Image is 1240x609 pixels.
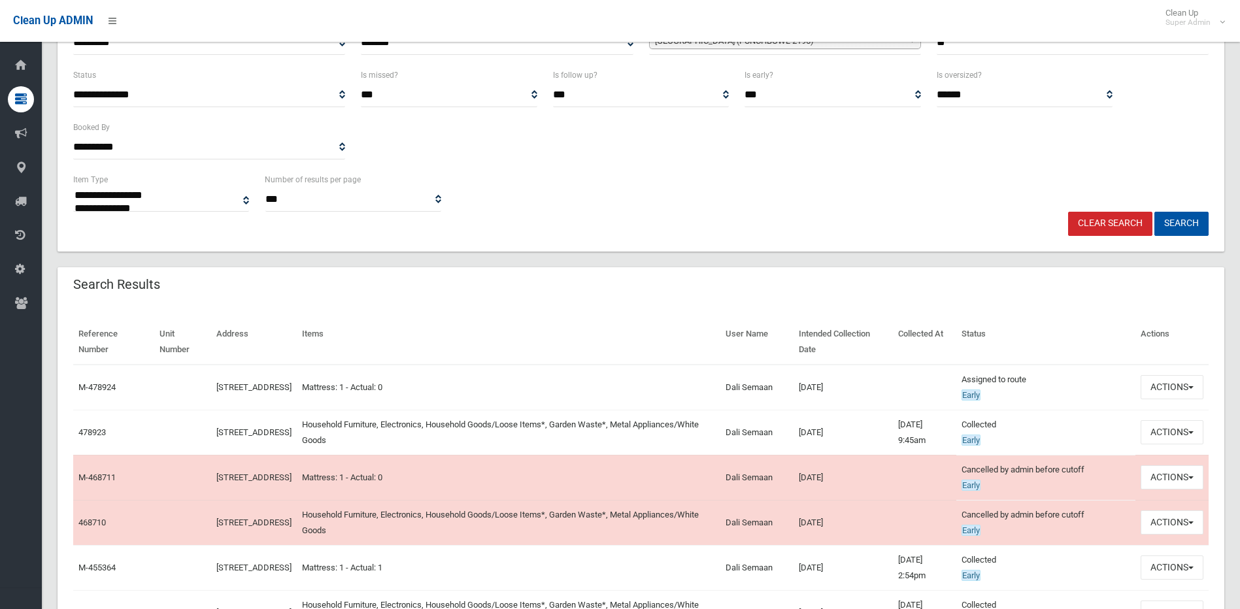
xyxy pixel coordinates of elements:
[1159,8,1224,27] span: Clean Up
[956,455,1135,500] td: Cancelled by admin before cutoff
[794,455,893,500] td: [DATE]
[154,320,211,365] th: Unit Number
[956,365,1135,410] td: Assigned to route
[1165,18,1211,27] small: Super Admin
[794,320,893,365] th: Intended Collection Date
[211,320,297,365] th: Address
[58,272,176,297] header: Search Results
[937,68,982,82] label: Is oversized?
[1141,510,1203,535] button: Actions
[745,68,773,82] label: Is early?
[1135,320,1209,365] th: Actions
[794,545,893,590] td: [DATE]
[720,500,794,545] td: Dali Semaan
[78,563,116,572] a: M-455364
[216,563,292,572] a: [STREET_ADDRESS]
[956,320,1135,365] th: Status
[962,480,980,491] span: Early
[216,518,292,527] a: [STREET_ADDRESS]
[1154,212,1209,236] button: Search
[73,68,96,82] label: Status
[1068,212,1152,236] a: Clear Search
[13,14,93,27] span: Clean Up ADMIN
[216,382,292,392] a: [STREET_ADDRESS]
[73,320,154,365] th: Reference Number
[78,427,106,437] a: 478923
[794,410,893,455] td: [DATE]
[893,545,956,590] td: [DATE] 2:54pm
[720,545,794,590] td: Dali Semaan
[297,545,720,590] td: Mattress: 1 - Actual: 1
[794,500,893,545] td: [DATE]
[216,427,292,437] a: [STREET_ADDRESS]
[1141,420,1203,444] button: Actions
[962,570,980,581] span: Early
[78,472,116,482] a: M-468711
[1141,555,1203,580] button: Actions
[962,389,980,401] span: Early
[73,173,108,187] label: Item Type
[78,382,116,392] a: M-478924
[265,173,361,187] label: Number of results per page
[297,320,720,365] th: Items
[73,120,110,135] label: Booked By
[297,500,720,545] td: Household Furniture, Electronics, Household Goods/Loose Items*, Garden Waste*, Metal Appliances/W...
[720,455,794,500] td: Dali Semaan
[893,320,956,365] th: Collected At
[956,410,1135,455] td: Collected
[297,455,720,500] td: Mattress: 1 - Actual: 0
[720,410,794,455] td: Dali Semaan
[956,545,1135,590] td: Collected
[553,68,597,82] label: Is follow up?
[794,365,893,410] td: [DATE]
[962,435,980,446] span: Early
[720,320,794,365] th: User Name
[893,410,956,455] td: [DATE] 9:45am
[720,365,794,410] td: Dali Semaan
[1141,375,1203,399] button: Actions
[78,518,106,527] a: 468710
[962,525,980,536] span: Early
[216,472,292,482] a: [STREET_ADDRESS]
[361,68,398,82] label: Is missed?
[297,410,720,455] td: Household Furniture, Electronics, Household Goods/Loose Items*, Garden Waste*, Metal Appliances/W...
[1141,465,1203,489] button: Actions
[297,365,720,410] td: Mattress: 1 - Actual: 0
[956,500,1135,545] td: Cancelled by admin before cutoff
